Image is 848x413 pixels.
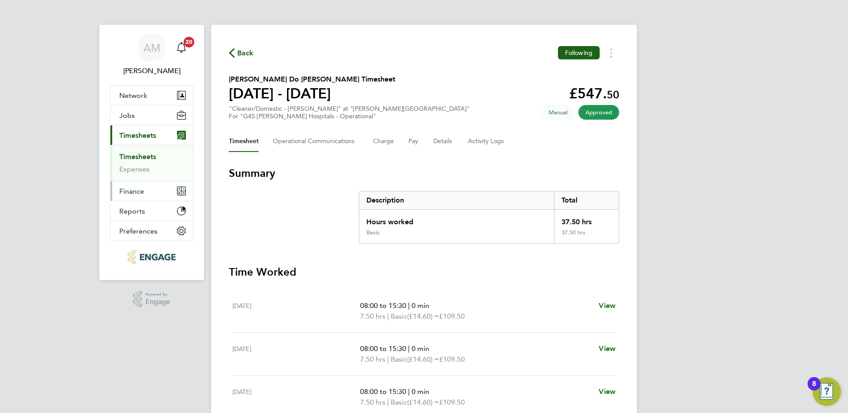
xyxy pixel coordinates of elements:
a: Expenses [119,165,149,173]
span: 50 [607,88,619,101]
span: 08:00 to 15:30 [360,344,406,353]
button: Open Resource Center, 8 new notifications [813,378,841,406]
span: 0 min [412,344,429,353]
span: | [408,301,410,310]
span: 7.50 hrs [360,398,385,406]
span: Network [119,91,147,100]
h3: Time Worked [229,265,619,279]
span: This timesheet was manually created. [542,105,575,120]
span: Basic [391,311,407,322]
div: [DATE] [232,343,360,365]
button: Reports [110,201,193,221]
span: Jobs [119,111,135,120]
div: [DATE] [232,386,360,408]
span: (£14.60) = [407,312,439,320]
div: 37.50 hrs [554,229,619,243]
span: £109.50 [439,398,465,406]
h3: Summary [229,166,619,180]
span: | [387,355,389,363]
button: Following [558,46,600,59]
span: 20 [184,37,194,47]
span: | [408,387,410,396]
span: | [387,398,389,406]
div: For "G4S [PERSON_NAME] Hospitals - Operational" [229,113,470,120]
button: Charge [373,131,394,152]
span: AM [143,42,161,54]
button: Preferences [110,221,193,241]
span: 7.50 hrs [360,312,385,320]
span: View [599,387,616,396]
div: Hours worked [359,210,554,229]
button: Timesheets [110,125,193,145]
a: AM[PERSON_NAME] [110,34,193,76]
div: Total [554,191,619,209]
a: View [599,386,616,397]
button: Pay [408,131,419,152]
button: Jobs [110,105,193,125]
span: Following [565,49,593,57]
span: Timesheets [119,131,156,140]
button: Back [229,47,254,58]
nav: Main navigation [99,25,204,280]
span: £109.50 [439,312,465,320]
div: Timesheets [110,145,193,181]
span: (£14.60) = [407,398,439,406]
button: Operational Communications [273,131,359,152]
span: View [599,344,616,353]
span: Back [237,48,254,58]
div: "Cleaner/Domestic - [PERSON_NAME]" at "[PERSON_NAME][GEOGRAPHIC_DATA]" [229,105,470,120]
a: Go to home page [110,250,193,264]
div: Summary [359,191,619,244]
div: 8 [812,384,816,395]
span: View [599,301,616,310]
span: This timesheet has been approved. [578,105,619,120]
a: View [599,343,616,354]
button: Details [433,131,454,152]
span: 0 min [412,387,429,396]
div: [DATE] [232,300,360,322]
img: rec-solutions-logo-retina.png [128,250,175,264]
div: 37.50 hrs [554,210,619,229]
button: Finance [110,181,193,201]
span: Basic [391,354,407,365]
button: Activity Logs [468,131,505,152]
span: Allyx Miller [110,66,193,76]
span: 08:00 to 15:30 [360,387,406,396]
a: Timesheets [119,152,156,161]
button: Network [110,86,193,105]
app-decimal: £547. [569,85,619,102]
span: Engage [145,298,170,306]
span: Basic [391,397,407,408]
span: Preferences [119,227,157,235]
a: Powered byEngage [133,291,171,308]
a: 20 [173,34,190,62]
span: | [408,344,410,353]
div: Basic [366,229,380,236]
h2: [PERSON_NAME] Do [PERSON_NAME] Timesheet [229,74,395,85]
span: Reports [119,207,145,215]
span: | [387,312,389,320]
span: 0 min [412,301,429,310]
span: £109.50 [439,355,465,363]
span: Finance [119,187,144,195]
span: Powered by [145,291,170,298]
button: Timesheet [229,131,259,152]
button: Timesheets Menu [603,46,619,60]
span: (£14.60) = [407,355,439,363]
span: 08:00 to 15:30 [360,301,406,310]
h1: [DATE] - [DATE] [229,85,395,102]
span: 7.50 hrs [360,355,385,363]
div: Description [359,191,554,209]
a: View [599,300,616,311]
